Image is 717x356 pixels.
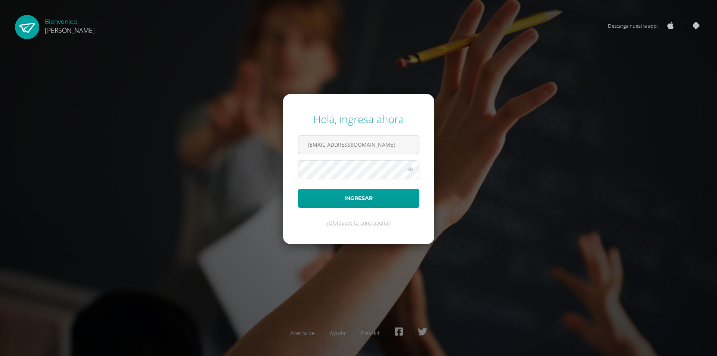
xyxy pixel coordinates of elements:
[360,330,380,337] a: Presskit
[608,19,665,33] span: Descarga nuestra app:
[45,15,95,35] div: Bienvenido,
[45,26,95,35] span: [PERSON_NAME]
[290,330,315,337] a: Acerca de
[298,189,419,208] button: Ingresar
[298,112,419,126] div: Hola, ingresa ahora
[330,330,345,337] a: Ayuda
[298,135,419,154] input: Correo electrónico o usuario
[326,219,391,226] a: ¿Olvidaste tu contraseña?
